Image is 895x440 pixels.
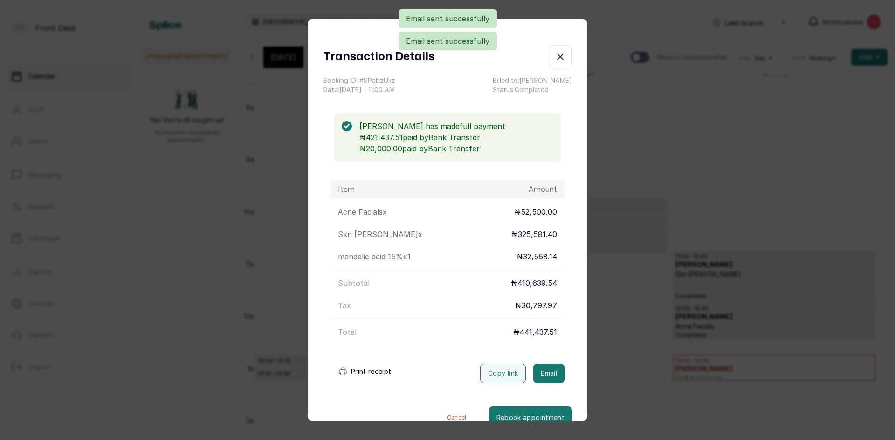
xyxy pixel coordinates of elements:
button: Print receipt [330,362,399,381]
p: Skn [PERSON_NAME] x [338,229,422,240]
p: ₦325,581.40 [511,229,557,240]
p: ₦32,558.14 [516,251,557,262]
p: Total [338,326,357,338]
p: Email sent successfully [406,13,489,24]
p: ₦410,639.54 [511,278,557,289]
p: Email sent successfully [406,35,489,47]
button: Email [533,364,565,383]
p: mandelic acid 15% x 1 [338,251,411,262]
h1: Amount [529,184,557,195]
p: ₦421,437.51 paid by Bank Transfer [359,132,553,143]
p: Date: [DATE] ・ 11:00 AM [323,85,395,95]
p: Billed to: [PERSON_NAME] [493,76,572,85]
h1: Transaction Details [323,48,434,65]
p: Subtotal [338,278,370,289]
button: Cancel [425,406,489,429]
h1: Item [338,184,355,195]
p: Tax [338,300,351,311]
p: ₦52,500.00 [514,206,557,217]
p: ₦441,437.51 [513,326,557,338]
button: Copy link [480,364,526,383]
p: Status: Completed [493,85,572,95]
p: Booking ID: # SPabzUkz [323,76,395,85]
button: Rebook appointment [489,406,572,429]
p: [PERSON_NAME] has made full payment [359,121,553,132]
p: ₦20,000.00 paid by Bank Transfer [359,143,553,154]
p: Acne Facials x [338,206,387,217]
p: ₦30,797.97 [515,300,557,311]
